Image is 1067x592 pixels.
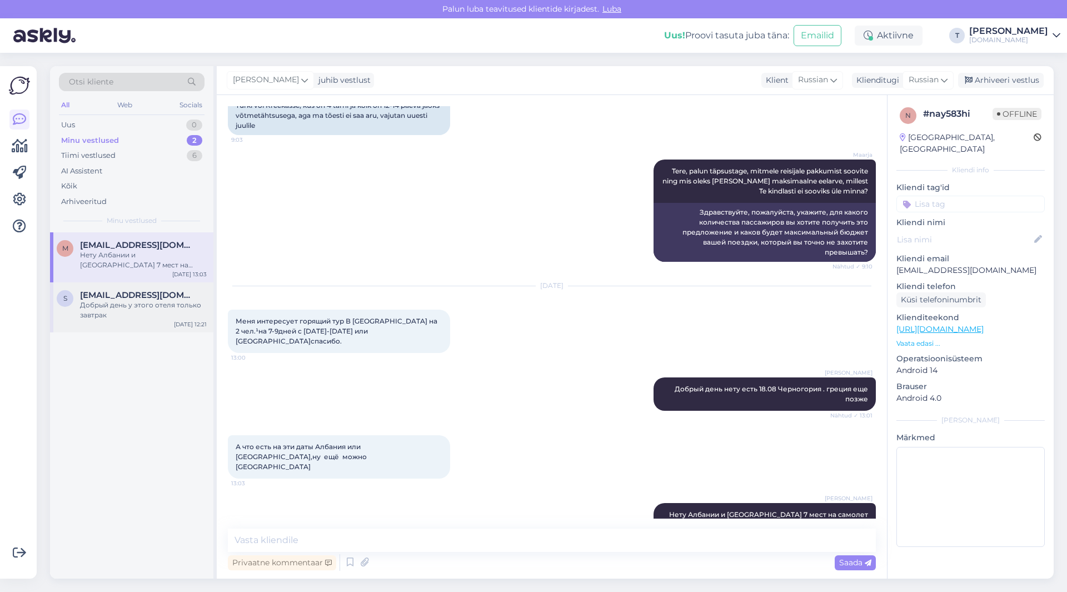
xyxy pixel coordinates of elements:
span: Nähtud ✓ 13:01 [830,411,872,420]
p: Kliendi telefon [896,281,1045,292]
span: Нету Албании и [GEOGRAPHIC_DATA] 7 мест на самолет есть 15.08 [669,510,870,529]
div: Добрый день у этого отеля только завтрак [80,300,207,320]
span: Nähtud ✓ 9:10 [831,262,872,271]
b: Uus! [664,30,685,41]
span: Maarja [831,151,872,159]
span: s [63,294,67,302]
span: saviand94@mail.ru [80,290,196,300]
span: Offline [993,108,1041,120]
div: 0 [186,120,202,131]
p: [EMAIL_ADDRESS][DOMAIN_NAME] [896,265,1045,276]
div: [DATE] 13:03 [172,270,207,278]
p: Android 14 [896,365,1045,376]
p: Operatsioonisüsteem [896,353,1045,365]
div: juhib vestlust [314,74,371,86]
div: [DOMAIN_NAME] [969,36,1048,44]
a: [URL][DOMAIN_NAME] [896,324,984,334]
span: Otsi kliente [69,76,113,88]
div: [PERSON_NAME] huvitatud juulikuu soodsatest reisidest Türki või Kreekasse, kus on 4 tärni ja kõik... [228,86,450,135]
div: Нету Албании и [GEOGRAPHIC_DATA] 7 мест на самолет есть 15.08 [80,250,207,270]
div: Küsi telefoninumbrit [896,292,986,307]
span: [PERSON_NAME] [825,369,872,377]
div: Socials [177,98,205,112]
p: Kliendi email [896,253,1045,265]
p: Kliendi tag'id [896,182,1045,193]
div: [PERSON_NAME] [896,415,1045,425]
div: Klienditugi [852,74,899,86]
div: [GEOGRAPHIC_DATA], [GEOGRAPHIC_DATA] [900,132,1034,155]
div: [PERSON_NAME] [969,27,1048,36]
div: Uus [61,120,75,131]
div: All [59,98,72,112]
div: AI Assistent [61,166,102,177]
div: [DATE] [228,281,876,291]
div: [DATE] 12:21 [174,320,207,329]
span: Меня интересует горящий тур В [GEOGRAPHIC_DATA] на 2 чел.¹на 7-9дней с [DATE]-[DATE] или [GEOGRAP... [236,317,439,345]
p: Märkmed [896,432,1045,444]
div: 6 [187,150,202,161]
div: Arhiveeritud [61,196,107,207]
p: Vaata edasi ... [896,339,1045,349]
p: Klienditeekond [896,312,1045,324]
span: Murssik57@mail.ru [80,240,196,250]
div: Kõik [61,181,77,192]
span: Minu vestlused [107,216,157,226]
div: Klient [761,74,789,86]
div: Aktiivne [855,26,923,46]
span: Tere, palun täpsustage, mitmele reisijale pakkumist soovite ning mis oleks [PERSON_NAME] maksimaa... [662,167,870,195]
span: M [62,244,68,252]
span: n [905,111,911,120]
button: Emailid [794,25,841,46]
span: Luba [599,4,625,14]
div: T [949,28,965,43]
img: Askly Logo [9,75,30,96]
div: 2 [187,135,202,146]
div: Arhiveeri vestlus [958,73,1044,88]
div: Minu vestlused [61,135,119,146]
div: Kliendi info [896,165,1045,175]
div: Tiimi vestlused [61,150,116,161]
div: Здравствуйте, пожалуйста, укажите, для какого количества пассажиров вы хотите получить это предло... [654,203,876,262]
p: Android 4.0 [896,392,1045,404]
div: # nay583hi [923,107,993,121]
span: [PERSON_NAME] [825,494,872,503]
span: 13:00 [231,354,273,362]
span: А что есть на эти даты Албания или [GEOGRAPHIC_DATA],ну ещё можно [GEOGRAPHIC_DATA] [236,442,368,471]
span: Saada [839,558,871,568]
span: Russian [798,74,828,86]
span: Добрый день нету есть 18.08 Черногория . греция еще позже [675,385,870,403]
p: Kliendi nimi [896,217,1045,228]
p: Brauser [896,381,1045,392]
div: Web [115,98,134,112]
span: [PERSON_NAME] [233,74,299,86]
input: Lisa nimi [897,233,1032,246]
input: Lisa tag [896,196,1045,212]
div: Proovi tasuta juba täna: [664,29,789,42]
span: Russian [909,74,939,86]
span: 9:03 [231,136,273,144]
a: [PERSON_NAME][DOMAIN_NAME] [969,27,1060,44]
div: Privaatne kommentaar [228,555,336,570]
span: 13:03 [231,479,273,487]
